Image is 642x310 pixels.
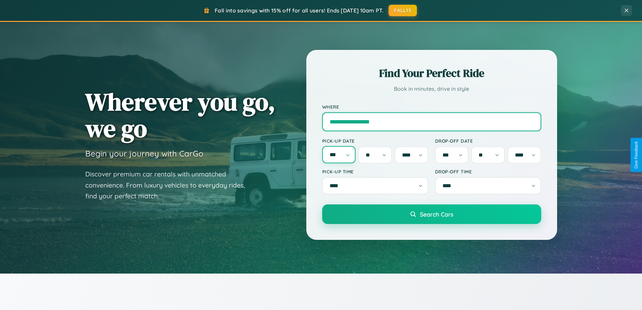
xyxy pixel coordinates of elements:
[634,141,639,169] div: Give Feedback
[215,7,384,14] span: Fall into savings with 15% off for all users! Ends [DATE] 10am PT.
[322,204,541,224] button: Search Cars
[435,169,541,174] label: Drop-off Time
[85,169,254,202] p: Discover premium car rentals with unmatched convenience. From luxury vehicles to everyday rides, ...
[420,210,453,218] span: Search Cars
[322,104,541,110] label: Where
[322,66,541,81] h2: Find Your Perfect Ride
[322,138,428,144] label: Pick-up Date
[322,169,428,174] label: Pick-up Time
[85,88,275,142] h1: Wherever you go, we go
[435,138,541,144] label: Drop-off Date
[322,84,541,94] p: Book in minutes, drive in style
[389,5,417,16] button: FALL15
[85,148,204,159] h3: Begin your journey with CarGo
